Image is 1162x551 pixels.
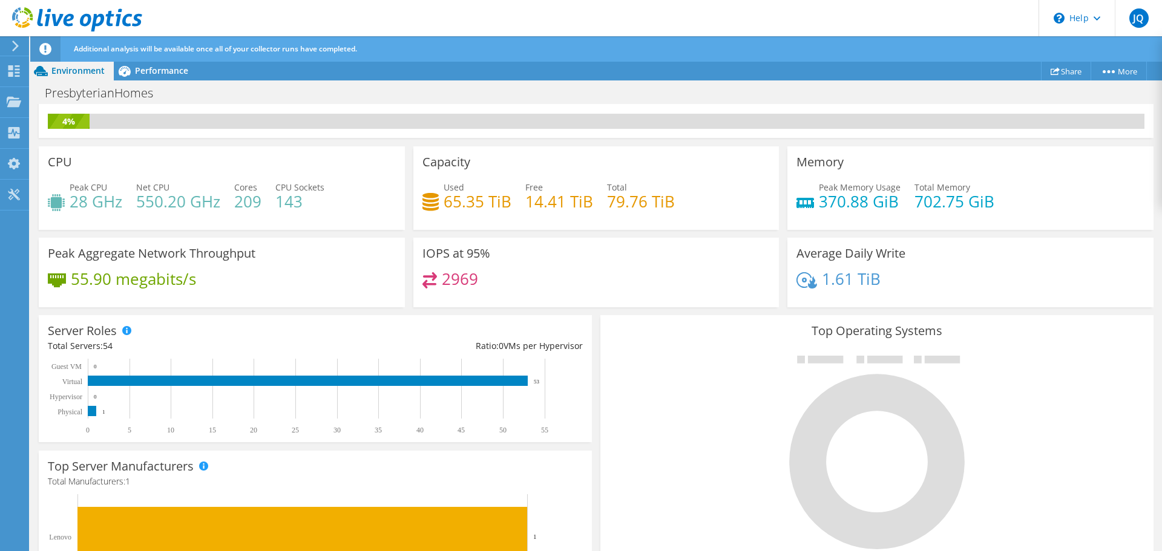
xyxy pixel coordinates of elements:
[416,426,424,434] text: 40
[234,181,257,193] span: Cores
[70,181,107,193] span: Peak CPU
[250,426,257,434] text: 20
[819,195,901,208] h4: 370.88 GiB
[796,155,844,169] h3: Memory
[51,65,105,76] span: Environment
[914,195,994,208] h4: 702.75 GiB
[70,195,122,208] h4: 28 GHz
[609,324,1144,337] h3: Top Operating Systems
[375,426,382,434] text: 35
[74,44,357,54] span: Additional analysis will be available once all of your collector runs have completed.
[292,426,299,434] text: 25
[822,272,881,285] h4: 1.61 TiB
[444,195,511,208] h4: 65.35 TiB
[48,155,72,169] h3: CPU
[525,181,543,193] span: Free
[48,339,315,353] div: Total Servers:
[422,155,470,169] h3: Capacity
[103,340,113,351] span: 54
[86,426,90,434] text: 0
[914,181,970,193] span: Total Memory
[534,379,540,385] text: 53
[1129,8,1149,28] span: JQ
[796,247,905,260] h3: Average Daily Write
[499,426,507,434] text: 50
[51,362,82,371] text: Guest VM
[209,426,216,434] text: 15
[422,247,490,260] h3: IOPS at 95%
[136,195,220,208] h4: 550.20 GHz
[607,195,675,208] h4: 79.76 TiB
[48,475,583,488] h4: Total Manufacturers:
[444,181,464,193] span: Used
[1041,62,1091,80] a: Share
[1054,13,1065,24] svg: \n
[94,364,97,370] text: 0
[39,86,172,100] h1: PresbyterianHomes
[71,272,196,285] h4: 55.90 megabits/s
[442,272,478,285] h4: 2969
[102,409,105,415] text: 1
[315,339,583,353] div: Ratio: VMs per Hypervisor
[333,426,341,434] text: 30
[128,426,131,434] text: 5
[458,426,465,434] text: 45
[48,115,90,128] div: 4%
[135,65,188,76] span: Performance
[541,426,548,434] text: 55
[49,533,71,541] text: Lenovo
[136,181,169,193] span: Net CPU
[48,247,255,260] h3: Peak Aggregate Network Throughput
[57,408,82,416] text: Physical
[525,195,593,208] h4: 14.41 TiB
[533,533,537,540] text: 1
[1091,62,1147,80] a: More
[234,195,261,208] h4: 209
[607,181,627,193] span: Total
[275,181,324,193] span: CPU Sockets
[62,377,83,386] text: Virtual
[125,475,130,487] span: 1
[819,181,901,193] span: Peak Memory Usage
[275,195,324,208] h4: 143
[94,394,97,400] text: 0
[167,426,174,434] text: 10
[50,393,82,401] text: Hypervisor
[48,460,194,473] h3: Top Server Manufacturers
[499,340,504,351] span: 0
[48,324,117,337] h3: Server Roles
